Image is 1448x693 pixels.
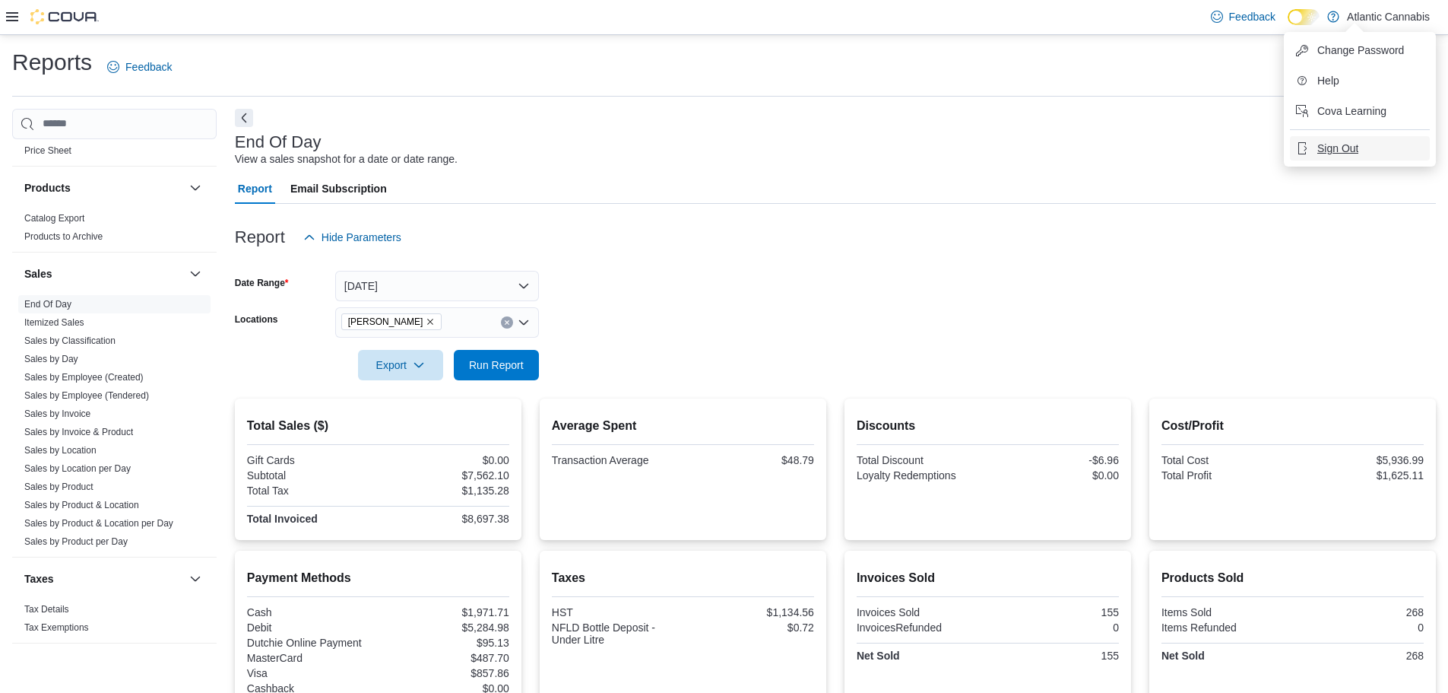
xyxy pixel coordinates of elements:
a: End Of Day [24,299,71,310]
div: $1,971.71 [381,606,509,618]
span: End Of Day [24,298,71,310]
div: Pricing [12,141,217,166]
span: Email Subscription [290,173,387,204]
a: Feedback [101,52,178,82]
div: MasterCard [247,652,375,664]
div: Total Cost [1161,454,1290,466]
a: Sales by Invoice [24,408,90,419]
div: $857.86 [381,667,509,679]
div: 0 [990,621,1119,634]
div: $48.79 [686,454,814,466]
span: Feedback [1229,9,1275,24]
div: Products [12,209,217,252]
span: [PERSON_NAME] [348,314,423,329]
div: $1,625.11 [1295,469,1424,482]
button: Products [24,180,183,196]
h2: Payment Methods [247,569,509,587]
div: NFLD Bottle Deposit - Under Litre [552,621,680,646]
div: $0.00 [990,469,1119,482]
div: Items Sold [1161,606,1290,618]
button: Cova Learning [1290,99,1430,123]
div: Gift Cards [247,454,375,466]
div: Total Discount [857,454,985,466]
span: Help [1317,73,1339,88]
h3: End Of Day [235,133,322,151]
div: 268 [1295,606,1424,618]
span: Run Report [469,358,524,373]
span: Tax Details [24,603,69,615]
span: Catalog Export [24,212,84,224]
h2: Products Sold [1161,569,1424,587]
a: Sales by Day [24,354,78,364]
a: Catalog Export [24,213,84,224]
button: Run Report [454,350,539,380]
span: Export [367,350,434,380]
div: Transaction Average [552,454,680,466]
span: Sales by Location [24,444,97,456]
button: Sales [24,266,183,281]
span: Sales by Product & Location [24,499,139,511]
div: $1,135.28 [381,485,509,497]
div: Loyalty Redemptions [857,469,985,482]
div: $8,697.38 [381,513,509,525]
div: $7,562.10 [381,469,509,482]
span: Products to Archive [24,230,103,243]
div: Total Tax [247,485,375,497]
a: Sales by Product & Location [24,500,139,510]
h2: Average Spent [552,417,814,435]
button: Hide Parameters [297,222,407,253]
a: Sales by Classification [24,335,116,346]
p: Atlantic Cannabis [1347,8,1430,26]
div: Taxes [12,600,217,643]
span: Sign Out [1317,141,1358,156]
span: Hide Parameters [322,230,401,245]
span: Sales by Product & Location per Day [24,517,173,529]
div: $95.13 [381,637,509,649]
button: Sign Out [1290,136,1430,161]
span: Sales by Product [24,481,93,493]
span: Cova Learning [1317,103,1386,119]
button: Taxes [24,571,183,587]
div: $0.72 [686,621,814,634]
span: Price Sheet [24,145,71,157]
div: Dutchie Online Payment [247,637,375,649]
a: Itemized Sales [24,317,84,328]
img: Cova [30,9,99,24]
div: $5,936.99 [1295,454,1424,466]
span: Sales by Employee (Created) [24,371,144,383]
div: InvoicesRefunded [857,621,985,634]
a: Tax Details [24,604,69,615]
div: Subtotal [247,469,375,482]
h2: Total Sales ($) [247,417,509,435]
span: Sales by Invoice [24,408,90,420]
strong: Total Invoiced [247,513,318,525]
button: Change Password [1290,38,1430,62]
div: 155 [990,606,1119,618]
div: Debit [247,621,375,634]
h2: Taxes [552,569,814,587]
button: Clear input [501,316,513,329]
h3: Sales [24,266,52,281]
label: Date Range [235,277,289,289]
span: Change Password [1317,43,1404,58]
span: Feedback [125,59,172,75]
button: Taxes [186,570,204,588]
div: Cash [247,606,375,618]
div: HST [552,606,680,618]
button: Help [1290,68,1430,93]
div: Sales [12,295,217,557]
span: Dark Mode [1288,25,1288,26]
h3: Products [24,180,71,196]
a: Sales by Product & Location per Day [24,518,173,529]
h3: Taxes [24,571,54,587]
button: Remove Bay Roberts from selection in this group [426,317,435,326]
span: Sales by Day [24,353,78,365]
a: Feedback [1205,2,1282,32]
div: $487.70 [381,652,509,664]
div: 0 [1295,621,1424,634]
a: Products to Archive [24,231,103,242]
label: Locations [235,313,278,326]
span: Tax Exemptions [24,621,89,634]
div: $0.00 [381,454,509,466]
a: Price Sheet [24,145,71,156]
